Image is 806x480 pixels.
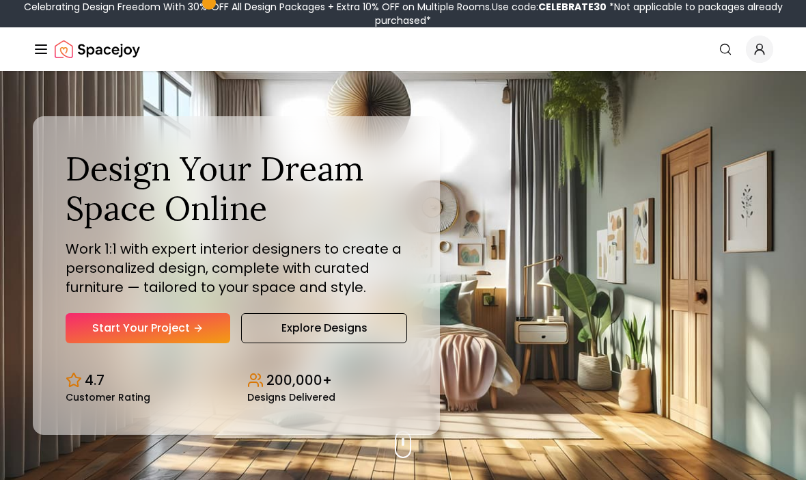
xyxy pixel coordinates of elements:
[247,392,335,402] small: Designs Delivered
[55,36,140,63] a: Spacejoy
[66,149,407,228] h1: Design Your Dream Space Online
[85,371,105,390] p: 4.7
[66,360,407,402] div: Design stats
[66,392,150,402] small: Customer Rating
[266,371,332,390] p: 200,000+
[66,239,407,297] p: Work 1:1 with expert interior designers to create a personalized design, complete with curated fu...
[66,313,230,343] a: Start Your Project
[241,313,407,343] a: Explore Designs
[55,36,140,63] img: Spacejoy Logo
[33,27,773,71] nav: Global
